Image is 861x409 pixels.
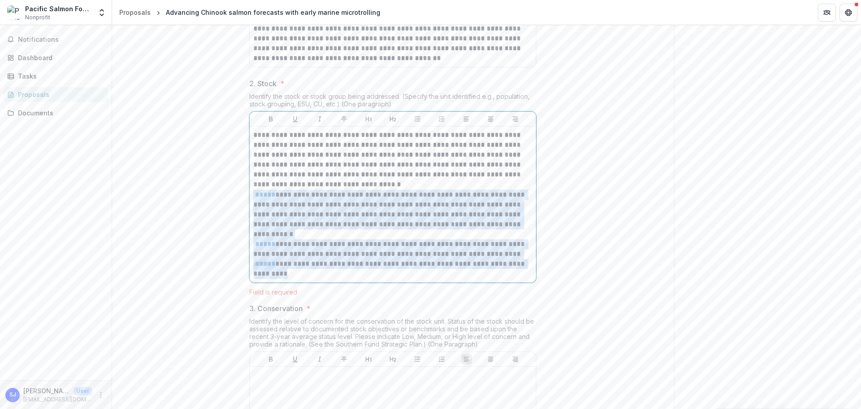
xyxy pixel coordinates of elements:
[461,114,472,124] button: Align Left
[436,114,447,124] button: Ordered List
[510,114,521,124] button: Align Right
[314,354,325,365] button: Italicize
[23,396,92,404] p: [EMAIL_ADDRESS][DOMAIN_NAME]
[96,390,106,400] button: More
[119,8,151,17] div: Proposals
[387,114,398,124] button: Heading 2
[818,4,836,22] button: Partners
[4,32,108,47] button: Notifications
[249,303,303,314] p: 3. Conservation
[363,354,374,365] button: Heading 1
[485,354,496,365] button: Align Center
[116,6,154,19] a: Proposals
[116,6,384,19] nav: breadcrumb
[18,36,104,44] span: Notifications
[9,392,16,398] div: Samantha James
[265,354,276,365] button: Bold
[290,114,300,124] button: Underline
[18,90,101,99] div: Proposals
[18,53,101,62] div: Dashboard
[412,354,423,365] button: Bullet List
[290,354,300,365] button: Underline
[461,354,472,365] button: Align Left
[74,387,92,395] p: User
[4,69,108,84] a: Tasks
[18,71,101,81] div: Tasks
[436,354,447,365] button: Ordered List
[23,386,70,396] p: [PERSON_NAME]
[485,114,496,124] button: Align Center
[4,50,108,65] a: Dashboard
[18,108,101,118] div: Documents
[249,317,536,352] div: Identify the level of concern for the conservation of the stock unit. Status of the stock should ...
[387,354,398,365] button: Heading 2
[166,8,380,17] div: Advancing Chinook salmon forecasts with early marine microtrolling
[249,92,536,111] div: Identify the stock or stock group being addressed. (Specify the unit identified e.g., population,...
[339,114,349,124] button: Strike
[4,87,108,102] a: Proposals
[314,114,325,124] button: Italicize
[249,288,536,296] div: Field is required
[839,4,857,22] button: Get Help
[363,114,374,124] button: Heading 1
[25,13,50,22] span: Nonprofit
[339,354,349,365] button: Strike
[96,4,108,22] button: Open entity switcher
[510,354,521,365] button: Align Right
[265,114,276,124] button: Bold
[7,5,22,20] img: Pacific Salmon Foundation
[4,106,108,120] a: Documents
[412,114,423,124] button: Bullet List
[25,4,92,13] div: Pacific Salmon Foundation
[249,78,277,89] p: 2. Stock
